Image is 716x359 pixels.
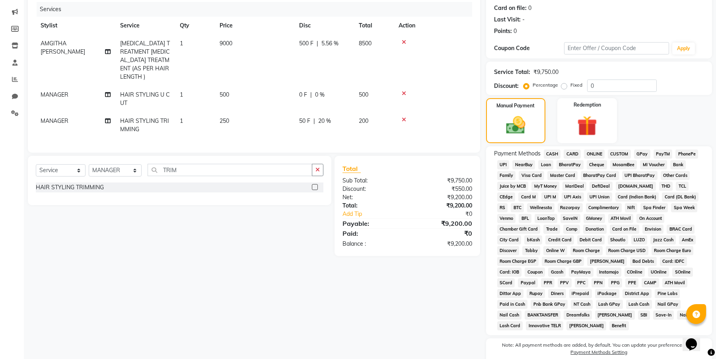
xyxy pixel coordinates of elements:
div: ₹9,750.00 [407,177,478,185]
span: Pine Labs [655,289,680,298]
div: Total: [337,202,407,210]
span: Room Charge GBP [542,257,584,266]
span: Total [342,165,361,173]
span: RS [497,203,508,212]
div: Payable: [337,219,407,228]
img: _gift.svg [571,113,603,138]
img: _cash.svg [500,114,531,136]
span: TCL [676,182,689,191]
div: Points: [494,27,512,35]
span: BFL [519,214,531,223]
span: iPrepaid [569,289,592,298]
span: Comp [563,225,580,234]
span: Wellnessta [527,203,555,212]
span: 9000 [220,40,232,47]
span: MariDeal [562,182,586,191]
span: Benefit [609,321,629,330]
span: PPE [625,278,638,287]
span: [PERSON_NAME] [587,257,627,266]
span: Visa Card [519,171,544,180]
th: Stylist [36,17,115,35]
span: [MEDICAL_DATA] TREATMENT [MEDICAL_DATA] TREATMENT (AS PER HAIR LENGTH ) [120,40,170,80]
span: BTC [511,203,524,212]
div: Discount: [337,185,407,193]
span: SaveIN [560,214,580,223]
span: Lash Card [497,321,523,330]
div: Net: [337,193,407,202]
span: PPC [575,278,588,287]
iframe: chat widget [683,327,708,351]
span: Trade [543,225,560,234]
span: UPI Axis [562,192,584,202]
span: UPI Union [587,192,612,202]
span: Card (Indian Bank) [615,192,659,202]
span: BharatPay Card [581,171,619,180]
span: Paid in Cash [497,300,528,309]
span: Spa Week [671,203,697,212]
label: Fixed [570,82,582,89]
span: Cheque [587,160,607,169]
span: 200 [359,117,368,124]
span: Bad Debts [630,257,657,266]
div: ₹0 [419,210,478,218]
span: Card (DL Bank) [662,192,698,202]
span: Innovative TELR [526,321,563,330]
span: PPV [558,278,572,287]
input: Enter Offer / Coupon Code [564,42,669,54]
span: Nail GPay [655,300,681,309]
span: Chamber Gift Card [497,225,541,234]
span: 50 F [299,117,310,125]
span: MI Voucher [640,160,667,169]
span: Jazz Cash [650,235,676,245]
span: 0 % [315,91,325,99]
span: 250 [220,117,229,124]
span: COnline [625,268,645,277]
span: Coupon [525,268,545,277]
span: BRAC Card [667,225,695,234]
span: Room Charge EGP [497,257,539,266]
span: 0 F [299,91,307,99]
span: [PERSON_NAME] [595,310,635,320]
div: Last Visit: [494,16,521,24]
span: Save-In [653,310,674,320]
div: - [522,16,525,24]
span: Family [497,171,516,180]
label: Redemption [574,101,601,109]
span: ATH Movil [608,214,634,223]
span: Instamojo [597,268,621,277]
th: Disc [294,17,354,35]
span: MyT Money [531,182,559,191]
span: | [310,91,312,99]
span: GPay [634,149,650,159]
span: [DOMAIN_NAME] [616,182,656,191]
span: CUSTOM [608,149,631,159]
span: HAIR STYLING U CUT [120,91,170,107]
a: Add Tip [337,210,419,218]
span: AmEx [679,235,696,245]
span: Online W [543,246,567,255]
span: CASH [544,149,561,159]
div: Services [37,2,478,17]
div: Card on file: [494,4,527,12]
span: DefiDeal [590,182,613,191]
span: Card on File [610,225,639,234]
span: District App [623,289,652,298]
label: Manual Payment [496,102,535,109]
span: Room Charge [570,246,603,255]
th: Total [354,17,394,35]
label: Note: All payment methods are added, by default. You can update your preferences from [494,342,704,359]
span: Paypal [518,278,538,287]
div: HAIR STYLING TRIMMING [36,183,104,192]
span: BharatPay [556,160,584,169]
span: Bank [670,160,686,169]
span: LoanTap [535,214,557,223]
span: [PERSON_NAME] [566,321,606,330]
span: Complimentary [586,203,622,212]
div: Service Total: [494,68,530,76]
span: MANAGER [41,91,68,98]
span: Debit Card [577,235,605,245]
span: PPR [541,278,555,287]
span: Rupay [527,289,545,298]
span: Donation [583,225,607,234]
button: Apply [672,43,695,54]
